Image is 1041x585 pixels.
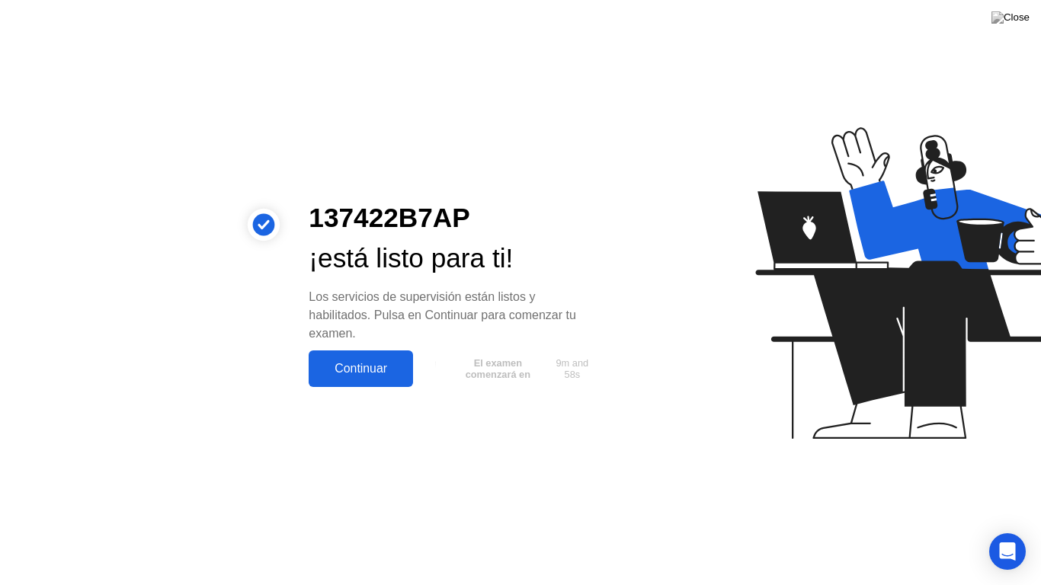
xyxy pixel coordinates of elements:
div: Open Intercom Messenger [989,533,1026,570]
div: Los servicios de supervisión están listos y habilitados. Pulsa en Continuar para comenzar tu examen. [309,288,600,343]
img: Close [991,11,1030,24]
button: Continuar [309,350,413,387]
div: ¡está listo para ti! [309,238,600,279]
div: Continuar [313,362,408,376]
button: El examen comenzará en9m and 58s [421,354,600,383]
div: 137422B7AP [309,198,600,238]
span: 9m and 58s [550,357,594,380]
